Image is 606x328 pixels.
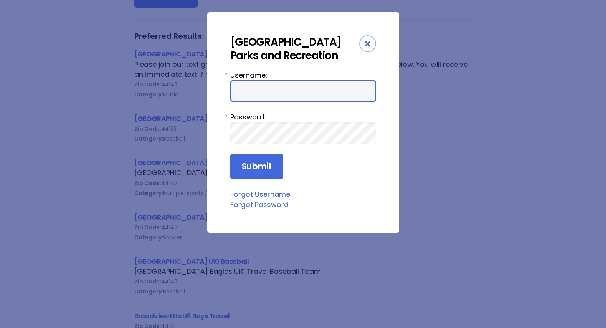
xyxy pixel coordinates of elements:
label: Password: [230,112,376,122]
div: [GEOGRAPHIC_DATA] Parks and Recreation [230,35,359,62]
a: Forgot Password [230,200,289,209]
label: Username: [230,70,376,80]
div: Close [359,35,376,52]
input: Submit [230,154,283,180]
a: Forgot Username [230,189,290,199]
